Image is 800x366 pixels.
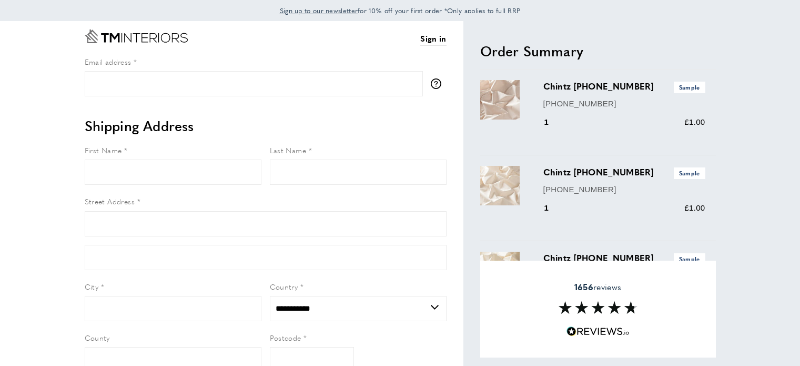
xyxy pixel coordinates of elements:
h3: Chintz [PHONE_NUMBER] [543,80,705,93]
span: Email address [85,56,131,67]
img: Chintz 1-6823-074 [480,252,520,291]
a: Sign up to our newsletter [280,5,358,16]
h2: Shipping Address [85,116,447,135]
span: Country [270,281,298,292]
span: Street Address [85,196,135,206]
img: Reviews.io 5 stars [566,327,630,337]
img: Chintz 1-6823-075 [480,166,520,205]
p: [PHONE_NUMBER] [543,183,705,196]
span: First Name [85,145,122,155]
span: for 10% off your first order *Only applies to full RRP [280,6,521,15]
h2: Order Summary [480,42,716,61]
p: [PHONE_NUMBER] [543,97,705,110]
img: Reviews section [559,301,637,314]
span: Sample [674,253,705,264]
a: Sign in [420,32,446,45]
span: County [85,332,110,343]
span: Postcode [270,332,301,343]
span: Last Name [270,145,307,155]
img: Chintz 1-6823-076 [480,80,520,120]
h3: Chintz [PHONE_NUMBER] [543,166,705,179]
span: Sample [674,82,705,93]
button: More information [431,78,447,89]
a: Go to Home page [85,29,188,43]
span: reviews [574,282,621,292]
span: Sample [674,167,705,179]
strong: 1656 [574,281,593,293]
span: £1.00 [684,117,705,126]
span: £1.00 [684,203,705,212]
span: Sign up to our newsletter [280,6,358,15]
h3: Chintz [PHONE_NUMBER] [543,252,705,264]
span: City [85,281,99,292]
div: 1 [543,116,564,128]
div: 1 [543,202,564,214]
